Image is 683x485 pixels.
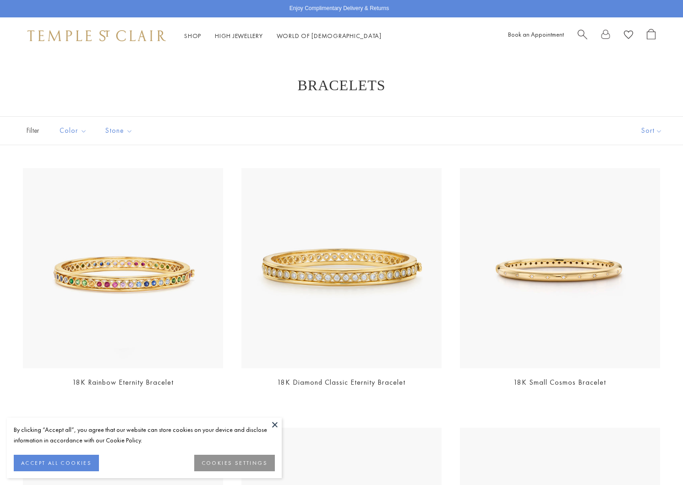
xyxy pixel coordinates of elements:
[184,32,201,40] a: ShopShop
[290,4,389,13] p: Enjoy Complimentary Delivery & Returns
[277,32,382,40] a: World of [DEMOGRAPHIC_DATA]World of [DEMOGRAPHIC_DATA]
[578,29,587,43] a: Search
[215,32,263,40] a: High JewelleryHigh Jewellery
[27,30,166,41] img: Temple St. Clair
[53,120,94,141] button: Color
[624,29,633,43] a: View Wishlist
[101,125,140,136] span: Stone
[647,29,656,43] a: Open Shopping Bag
[637,442,674,476] iframe: Gorgias live chat messenger
[55,125,94,136] span: Color
[14,425,275,446] div: By clicking “Accept all”, you agree that our website can store cookies on your device and disclos...
[241,168,442,368] img: 18K Diamond Classic Eternity Bracelet
[23,168,223,368] img: 18K Rainbow Eternity Bracelet
[508,30,564,38] a: Book an Appointment
[194,455,275,471] button: COOKIES SETTINGS
[37,77,646,93] h1: Bracelets
[621,117,683,145] button: Show sort by
[184,30,382,42] nav: Main navigation
[72,377,174,387] a: 18K Rainbow Eternity Bracelet
[460,168,660,368] img: B41824-COSMOSM
[514,377,606,387] a: 18K Small Cosmos Bracelet
[14,455,99,471] button: ACCEPT ALL COOKIES
[98,120,140,141] button: Stone
[277,377,405,387] a: 18K Diamond Classic Eternity Bracelet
